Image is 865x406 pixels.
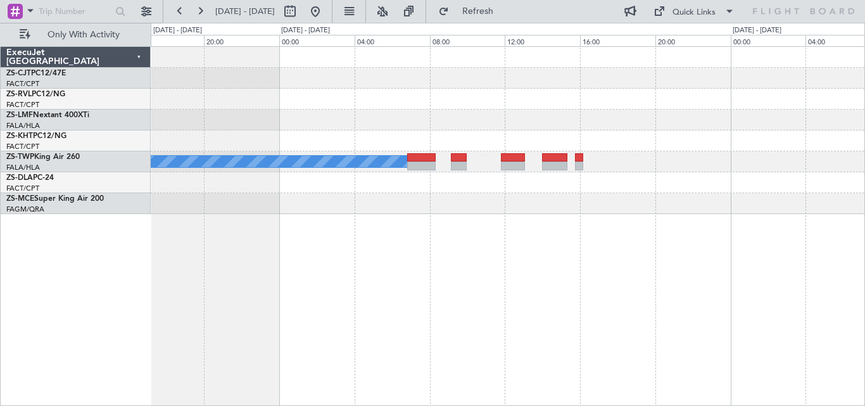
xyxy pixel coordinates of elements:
[279,35,355,46] div: 00:00
[6,132,66,140] a: ZS-KHTPC12/NG
[6,163,40,172] a: FALA/HLA
[432,1,508,22] button: Refresh
[580,35,655,46] div: 16:00
[451,7,505,16] span: Refresh
[14,25,137,45] button: Only With Activity
[281,25,330,36] div: [DATE] - [DATE]
[129,35,205,46] div: 16:00
[204,35,279,46] div: 20:00
[672,6,716,19] div: Quick Links
[39,2,111,21] input: Trip Number
[6,91,65,98] a: ZS-RVLPC12/NG
[6,111,89,119] a: ZS-LMFNextant 400XTi
[647,1,741,22] button: Quick Links
[6,100,39,110] a: FACT/CPT
[733,25,781,36] div: [DATE] - [DATE]
[6,121,40,130] a: FALA/HLA
[6,153,34,161] span: ZS-TWP
[6,153,80,161] a: ZS-TWPKing Air 260
[6,70,31,77] span: ZS-CJT
[6,184,39,193] a: FACT/CPT
[6,142,39,151] a: FACT/CPT
[430,35,505,46] div: 08:00
[153,25,202,36] div: [DATE] - [DATE]
[6,70,66,77] a: ZS-CJTPC12/47E
[6,111,33,119] span: ZS-LMF
[6,195,34,203] span: ZS-MCE
[6,195,104,203] a: ZS-MCESuper King Air 200
[6,91,32,98] span: ZS-RVL
[33,30,134,39] span: Only With Activity
[6,174,54,182] a: ZS-DLAPC-24
[505,35,580,46] div: 12:00
[6,205,44,214] a: FAGM/QRA
[6,132,33,140] span: ZS-KHT
[355,35,430,46] div: 04:00
[731,35,806,46] div: 00:00
[655,35,731,46] div: 20:00
[6,174,33,182] span: ZS-DLA
[215,6,275,17] span: [DATE] - [DATE]
[6,79,39,89] a: FACT/CPT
